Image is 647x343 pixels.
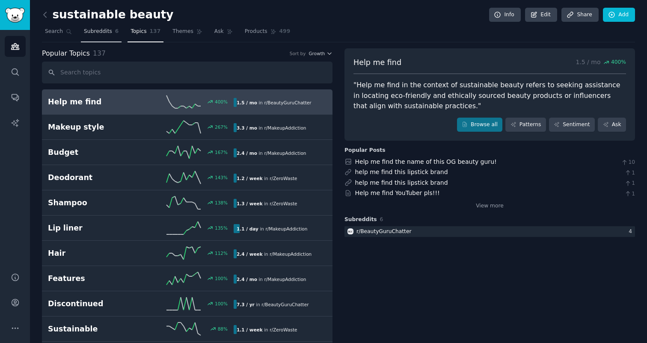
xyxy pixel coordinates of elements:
div: 138 % [215,200,228,206]
div: in [234,325,300,334]
span: 1 [624,180,635,187]
b: 7.3 / yr [237,302,255,307]
span: 6 [380,216,383,222]
h2: Hair [48,248,141,259]
b: 1.1 / day [237,226,258,231]
span: Popular Topics [42,48,90,59]
span: 1 [624,190,635,198]
span: 137 [93,49,106,57]
a: Products499 [242,25,293,42]
a: help me find this lipstick brand [355,169,448,175]
a: Share [561,8,598,22]
div: in [234,174,300,183]
h2: Budget [48,147,141,158]
h2: Makeup style [48,122,141,133]
div: 267 % [215,124,228,130]
a: Sentiment [549,118,595,132]
img: BeautyGuruChatter [347,228,353,234]
span: Help me find [353,57,401,68]
a: Search [42,25,75,42]
div: 88 % [218,326,228,332]
div: in [234,249,315,258]
h2: Sustainable [48,324,141,334]
a: Lip liner135%1.1 / dayin r/MakeupAddiction [42,216,332,241]
a: Help me find the name of this OG beauty guru! [355,158,497,165]
h2: Help me find [48,97,141,107]
h2: Deodorant [48,172,141,183]
a: Edit [525,8,557,22]
button: Growth [309,50,332,56]
a: Topics137 [128,25,163,42]
span: 499 [279,28,291,35]
div: "Help me find in the context of sustainable beauty refers to seeking assistance in locating eco-f... [353,80,626,112]
a: Add [603,8,635,22]
div: in [234,199,300,208]
input: Search topics [42,62,332,83]
b: 1.1 / week [237,327,263,332]
div: 100 % [215,301,228,307]
h2: Features [48,273,141,284]
a: Themes [169,25,205,42]
div: in [234,98,315,107]
span: r/ MakeupAddiction [265,226,307,231]
b: 1.5 / mo [237,100,257,105]
span: 6 [115,28,119,35]
span: Subreddits [344,216,377,224]
a: Patterns [505,118,546,132]
a: Browse all [457,118,503,132]
a: Makeup style267%3.3 / moin r/MakeupAddiction [42,115,332,140]
div: in [234,123,309,132]
div: 112 % [215,250,228,256]
span: Themes [172,28,193,35]
a: Subreddits6 [81,25,122,42]
div: in [234,300,312,309]
img: GummySearch logo [5,8,25,23]
div: 167 % [215,149,228,155]
b: 2.4 / mo [237,277,257,282]
span: r/ ZeroWaste [270,327,297,332]
span: r/ MakeupAddiction [264,151,306,156]
div: in [234,148,309,157]
a: Help me find YouTuber pls!!! [355,189,440,196]
b: 1.2 / week [237,176,263,181]
div: in [234,275,309,284]
span: 1 [624,169,635,177]
h2: Shampoo [48,198,141,208]
span: r/ ZeroWaste [270,201,297,206]
a: Help me find400%1.5 / moin r/BeautyGuruChatter [42,89,332,115]
a: help me find this lipstick brand [355,179,448,186]
span: Subreddits [84,28,112,35]
span: Products [245,28,267,35]
span: r/ MakeupAddiction [264,277,306,282]
b: 3.3 / mo [237,125,257,130]
b: 2.4 / mo [237,151,257,156]
div: Sort by [290,50,306,56]
a: Deodorant143%1.2 / weekin r/ZeroWaste [42,165,332,190]
a: Info [489,8,521,22]
a: Budget167%2.4 / moin r/MakeupAddiction [42,140,332,165]
span: r/ BeautyGuruChatter [264,100,311,105]
span: r/ ZeroWaste [270,176,297,181]
div: 143 % [215,174,228,180]
span: 10 [621,159,635,166]
span: 400 % [611,59,626,66]
div: 135 % [215,225,228,231]
div: in [234,224,310,233]
h2: Discontinued [48,299,141,309]
span: Growth [309,50,325,56]
a: Discontinued100%7.3 / yrin r/BeautyGuruChatter [42,291,332,316]
span: Ask [214,28,224,35]
a: Sustainable88%1.1 / weekin r/ZeroWaste [42,316,332,342]
div: Popular Posts [344,147,386,154]
b: 1.3 / week [237,201,263,206]
h2: sustainable beauty [42,8,173,22]
span: Search [45,28,63,35]
h2: Lip liner [48,223,141,234]
a: Hair112%2.4 / weekin r/MakeupAddiction [42,241,332,266]
a: View more [476,202,504,210]
span: Topics [131,28,146,35]
a: Ask [211,25,236,42]
a: Shampoo138%1.3 / weekin r/ZeroWaste [42,190,332,216]
span: r/ MakeupAddiction [264,125,306,130]
a: Ask [598,118,626,132]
